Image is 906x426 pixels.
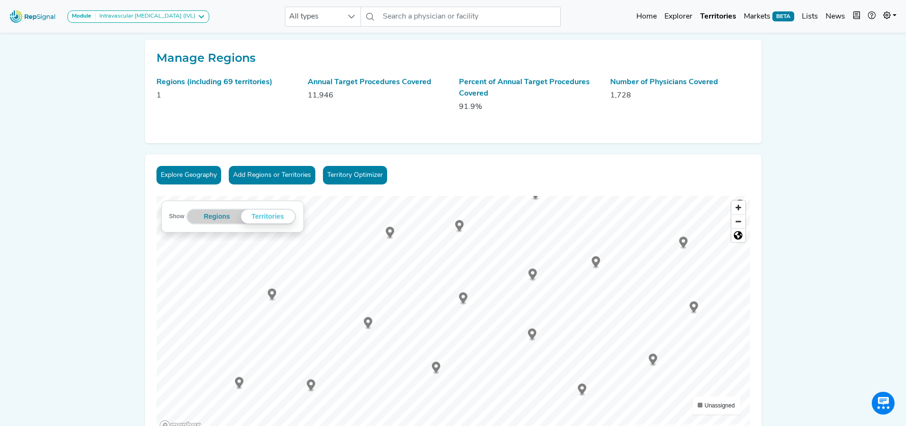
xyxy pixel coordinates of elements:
span: Zoom out [731,215,745,228]
div: Map marker [307,379,315,392]
div: Map marker [531,188,540,201]
h2: Manage Regions [156,51,750,65]
div: Map marker [235,377,244,390]
div: Map marker [679,237,688,250]
button: Regions [193,210,241,223]
p: 11,946 [308,90,448,101]
div: Percent of Annual Target Procedures Covered [459,77,599,99]
div: Map marker [459,292,468,305]
p: 91.9% [459,101,599,113]
div: Annual Target Procedures Covered [308,77,448,88]
span: Unassigned [705,402,735,409]
button: Explore Geography [156,166,221,184]
a: Explorer [661,7,696,26]
div: Map marker [528,329,536,341]
button: Reset bearing to north [731,228,745,242]
div: Map marker [386,227,394,240]
a: MarketsBETA [740,7,798,26]
a: Territories [696,7,740,26]
a: News [822,7,849,26]
div: Map marker [592,256,600,269]
a: Home [633,7,661,26]
div: Number of Physicians Covered [610,77,750,88]
span: Reset zoom [731,229,745,242]
div: Map marker [432,362,440,375]
button: Add Regions or Territories [229,166,315,184]
div: Regions (including 69 territories) [156,77,296,88]
button: Intel Book [849,7,864,26]
div: Intravascular [MEDICAL_DATA] (IVL) [96,13,195,20]
div: Map marker [578,384,586,397]
button: Zoom out [731,214,745,228]
span: All types [285,7,342,26]
div: Map marker [736,200,744,213]
div: Map marker [690,301,698,314]
a: Territory Optimizer [323,166,387,184]
a: Lists [798,7,822,26]
input: Search a physician or facility [379,7,561,27]
label: Show [169,212,185,221]
button: ModuleIntravascular [MEDICAL_DATA] (IVL) [68,10,209,23]
div: Map marker [455,220,464,233]
div: Territories [241,210,295,223]
p: 1 [156,90,296,101]
div: Map marker [649,354,657,367]
strong: Module [72,13,91,19]
span: BETA [772,11,794,21]
div: Map marker [268,289,276,301]
div: Map marker [528,269,537,281]
p: 1,728 [610,90,750,101]
button: Zoom in [731,201,745,214]
div: Map marker [364,317,372,330]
